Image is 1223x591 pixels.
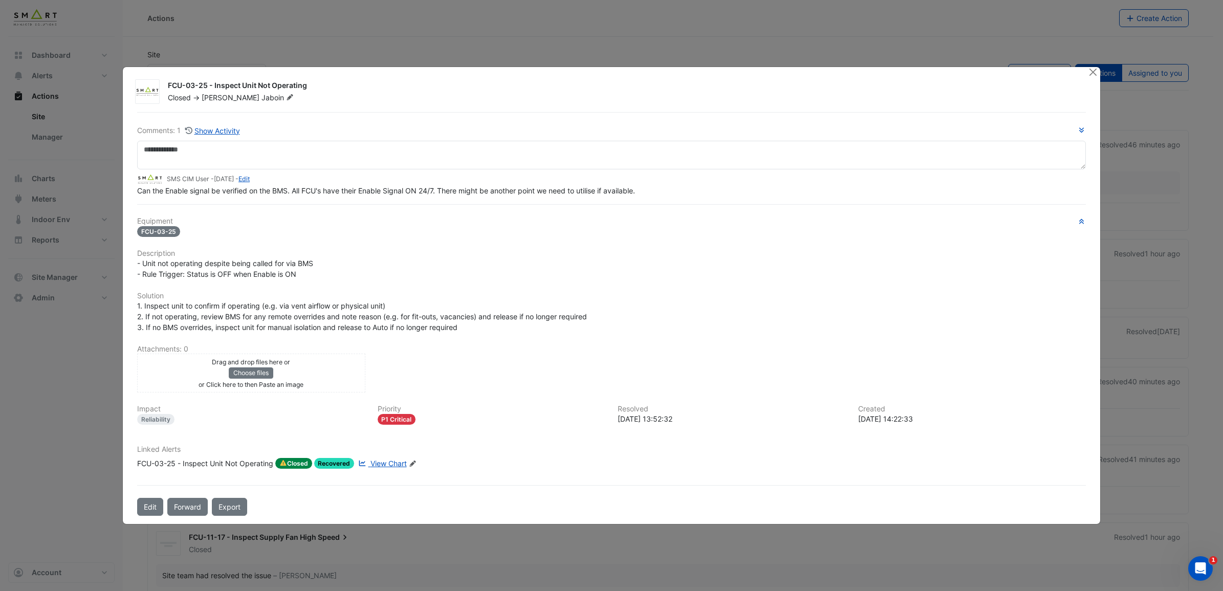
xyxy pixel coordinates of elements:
h6: Linked Alerts [137,445,1086,454]
span: 1 [1209,556,1217,564]
span: 2025-10-06 14:22:34 [214,175,234,183]
div: FCU-03-25 - Inspect Unit Not Operating [168,80,1076,93]
span: - Unit not operating despite being called for via BMS - Rule Trigger: Status is OFF when Enable i... [137,259,313,278]
h6: Created [858,405,1086,413]
span: Recovered [314,458,355,469]
button: Forward [167,498,208,516]
a: Export [212,498,247,516]
fa-icon: Edit Linked Alerts [409,460,417,468]
span: -> [193,93,200,102]
h6: Impact [137,405,365,413]
span: Can the Enable signal be verified on the BMS. All FCU's have their Enable Signal ON 24/7. There m... [137,186,635,195]
iframe: Intercom live chat [1188,556,1213,581]
a: View Chart [356,458,406,469]
button: Edit [137,498,163,516]
img: Smart Managed Solutions [137,174,163,185]
span: Jaboin [261,93,296,103]
div: [DATE] 14:22:33 [858,413,1086,424]
h6: Solution [137,292,1086,300]
button: Show Activity [185,125,241,137]
span: Closed [168,93,191,102]
h6: Description [137,249,1086,258]
span: Closed [275,458,312,469]
div: FCU-03-25 - Inspect Unit Not Operating [137,458,273,469]
div: Comments: 1 [137,125,241,137]
img: Smart Managed Solutions [136,86,159,97]
button: Choose files [229,367,273,379]
span: FCU-03-25 [137,226,180,237]
button: Close [1087,67,1098,78]
div: P1 Critical [378,414,416,425]
h6: Resolved [618,405,846,413]
div: Reliability [137,414,174,425]
span: [PERSON_NAME] [202,93,259,102]
h6: Equipment [137,217,1086,226]
small: or Click here to then Paste an image [199,381,303,388]
small: Drag and drop files here or [212,358,290,366]
h6: Attachments: 0 [137,345,1086,354]
span: View Chart [370,459,407,468]
span: 1. Inspect unit to confirm if operating (e.g. via vent airflow or physical unit) 2. If not operat... [137,301,587,332]
h6: Priority [378,405,606,413]
div: [DATE] 13:52:32 [618,413,846,424]
small: SMS CIM User - - [167,174,250,184]
a: Edit [238,175,250,183]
